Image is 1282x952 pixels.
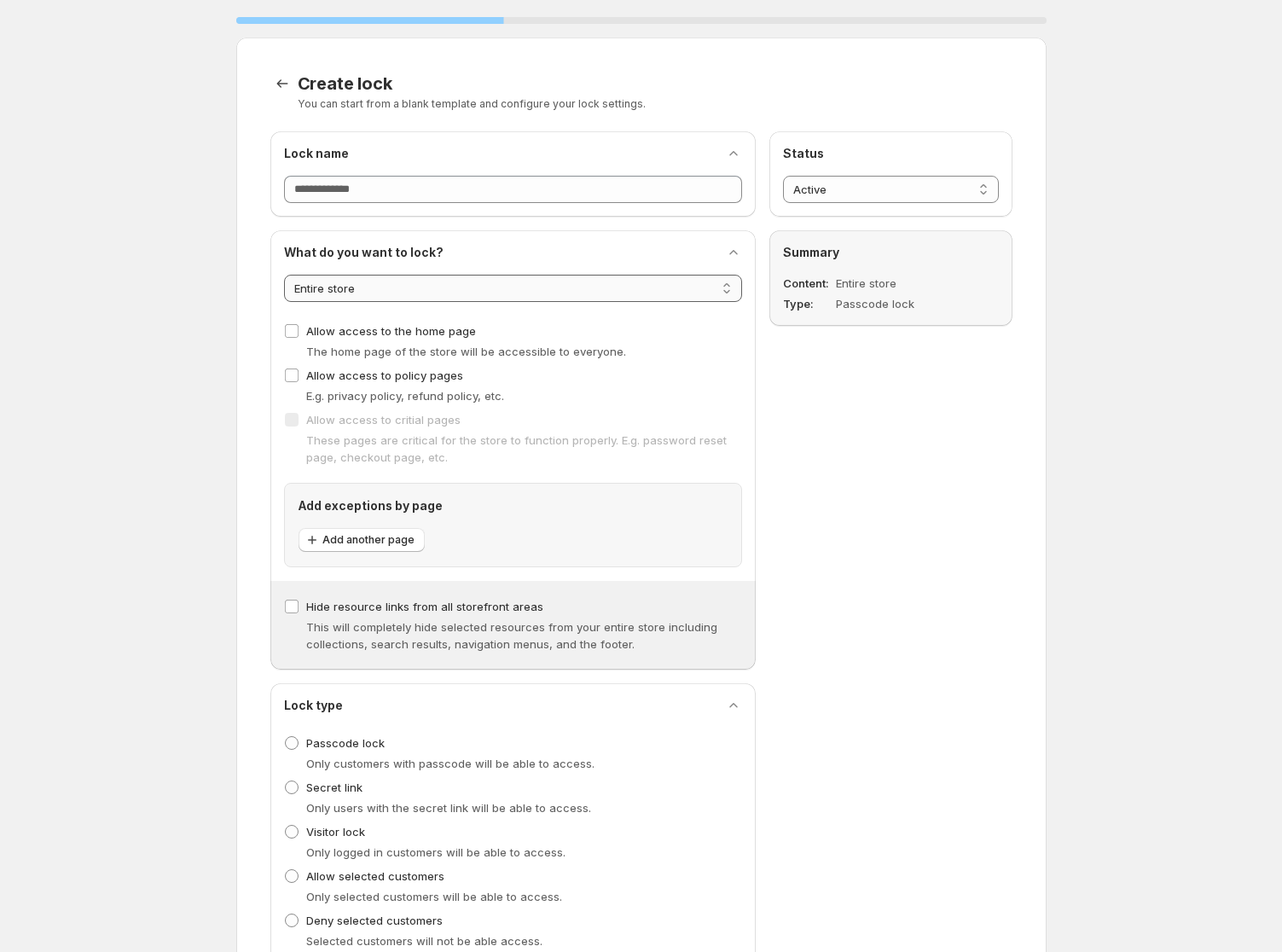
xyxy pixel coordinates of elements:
[306,914,443,927] span: Deny selected customers
[322,533,415,547] span: Add another page
[306,890,562,903] span: Only selected customers will be able to access.
[306,757,595,770] span: Only customers with passcode will be able to access.
[284,244,444,261] h2: What do you want to lock?
[298,73,392,94] span: Create lock
[836,295,954,312] dd: Passcode lock
[306,620,717,651] span: This will completely hide selected resources from your entire store including collections, search...
[306,869,444,883] span: Allow selected customers
[306,413,461,427] span: Allow access to critial pages
[306,801,591,815] span: Only users with the secret link will be able to access.
[783,145,999,162] h2: Status
[306,433,727,464] span: These pages are critical for the store to function properly. E.g. password reset page, checkout p...
[783,244,999,261] h2: Summary
[306,845,566,859] span: Only logged in customers will be able to access.
[306,389,504,403] span: E.g. privacy policy, refund policy, etc.
[783,275,832,292] dt: Content:
[306,934,542,948] span: Selected customers will not be able access.
[306,781,363,794] span: Secret link
[306,825,365,839] span: Visitor lock
[783,295,832,312] dt: Type:
[284,145,349,162] h2: Lock name
[299,528,425,552] button: Add another page
[298,97,1012,111] p: You can start from a blank template and configure your lock settings.
[299,497,728,514] h2: Add exceptions by page
[284,697,343,714] h2: Lock type
[306,345,626,358] span: The home page of the store will be accessible to everyone.
[306,600,543,613] span: Hide resource links from all storefront areas
[306,369,463,382] span: Allow access to policy pages
[836,275,954,292] dd: Entire store
[270,72,294,96] button: Back to templates
[306,736,385,750] span: Passcode lock
[306,324,476,338] span: Allow access to the home page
